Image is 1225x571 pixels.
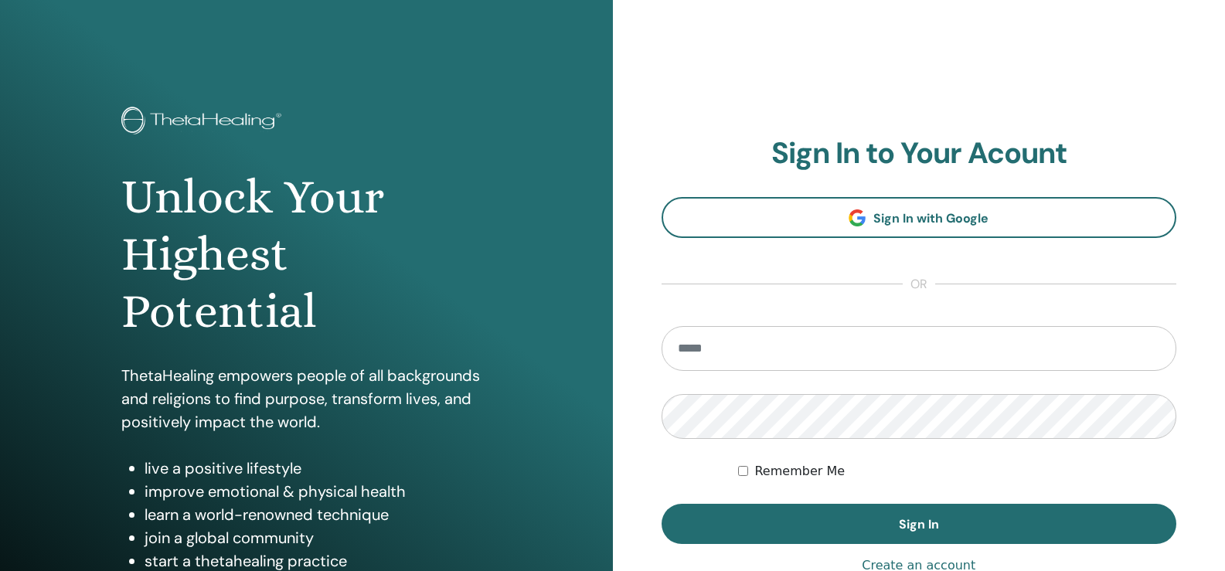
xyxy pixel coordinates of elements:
[662,136,1177,172] h2: Sign In to Your Acount
[738,462,1176,481] div: Keep me authenticated indefinitely or until I manually logout
[899,516,939,532] span: Sign In
[903,275,935,294] span: or
[121,168,491,341] h1: Unlock Your Highest Potential
[754,462,845,481] label: Remember Me
[121,364,491,433] p: ThetaHealing empowers people of all backgrounds and religions to find purpose, transform lives, a...
[873,210,989,226] span: Sign In with Google
[145,480,491,503] li: improve emotional & physical health
[145,526,491,549] li: join a global community
[662,504,1177,544] button: Sign In
[662,197,1177,238] a: Sign In with Google
[145,503,491,526] li: learn a world-renowned technique
[145,457,491,480] li: live a positive lifestyle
